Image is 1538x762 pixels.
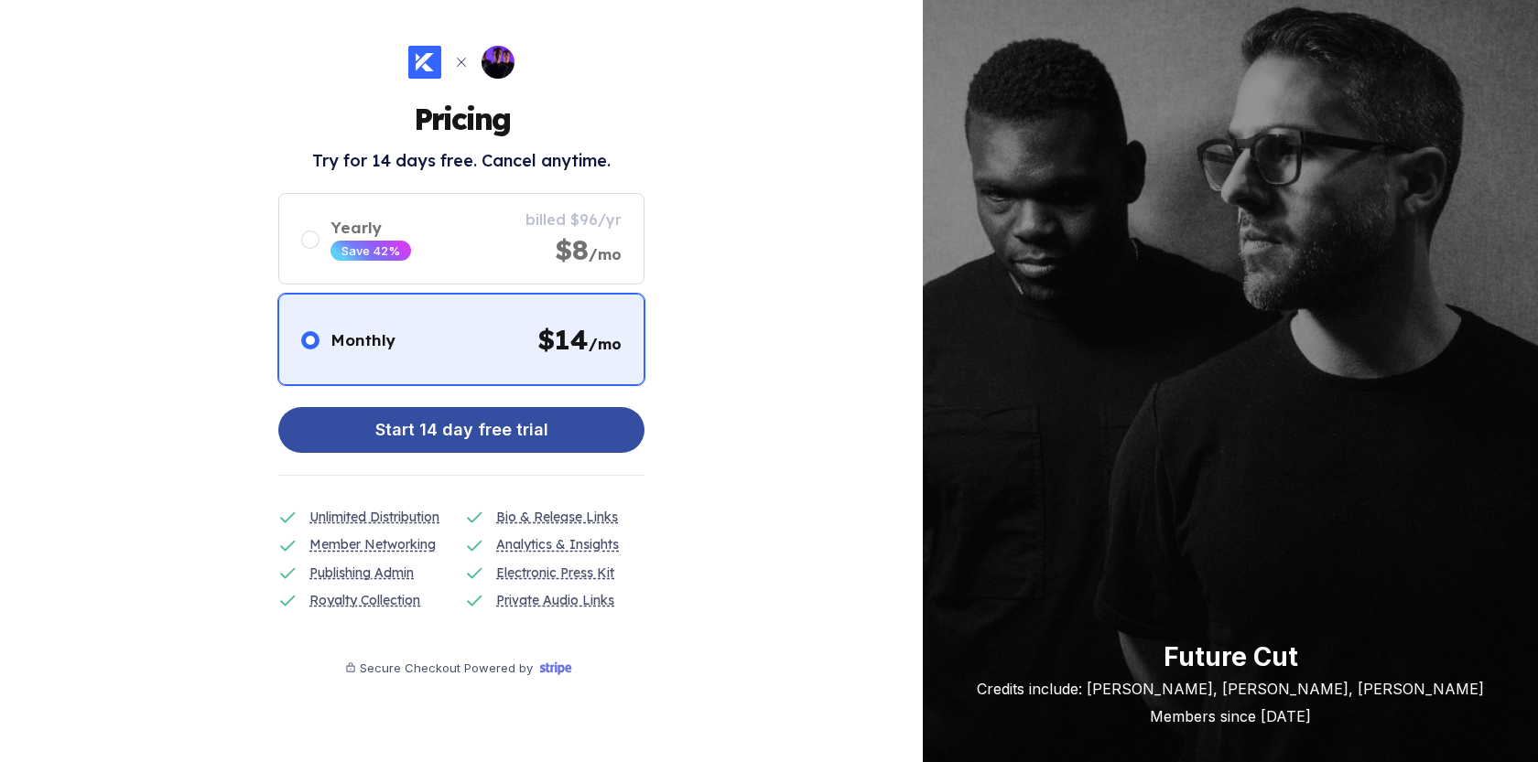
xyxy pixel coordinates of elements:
[496,534,619,554] div: Analytics & Insights
[589,245,622,263] span: /mo
[278,407,644,453] button: Start 14 day free trial
[312,150,611,171] h2: Try for 14 days free. Cancel anytime.
[555,232,622,267] div: $8
[309,507,439,527] div: Unlimited Distribution
[360,660,533,675] div: Secure Checkout Powered by
[496,563,614,583] div: Electronic Press Kit
[977,641,1484,672] div: Future Cut
[496,507,618,527] div: Bio & Release Links
[309,534,436,554] div: Member Networking
[309,590,420,610] div: Royalty Collection
[482,46,514,79] img: ab6761610000e5eba7e9da14683b979a193fd83d
[330,218,411,237] div: Yearly
[589,335,622,353] span: /mo
[537,322,622,357] div: $ 14
[414,101,510,137] h1: Pricing
[525,210,622,229] div: billed $96/yr
[375,412,548,448] div: Start 14 day free trial
[330,330,395,349] div: Monthly
[977,707,1484,725] div: Members since [DATE]
[309,563,414,583] div: Publishing Admin
[341,243,400,258] div: Save 42%
[977,680,1484,698] div: Credits include: [PERSON_NAME], [PERSON_NAME], [PERSON_NAME]
[496,590,614,610] div: Private Audio Links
